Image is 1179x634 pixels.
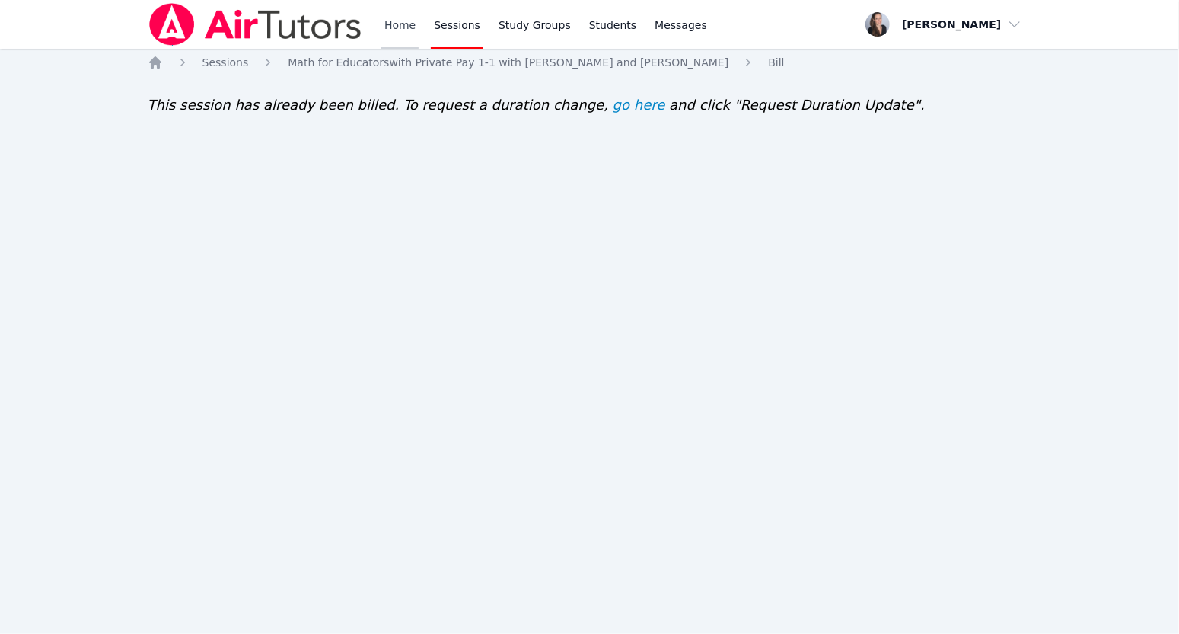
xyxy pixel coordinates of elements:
[148,94,1032,116] div: This session has already been billed. To request a duration change, and click "Request Duration U...
[148,55,1032,70] nav: Breadcrumb
[655,18,707,33] span: Messages
[768,56,784,69] span: Bill
[768,55,784,70] a: Bill
[202,55,249,70] a: Sessions
[148,3,363,46] img: Air Tutors
[613,94,665,116] a: go here
[202,56,249,69] span: Sessions
[288,55,728,70] a: Math for Educatorswith Private Pay 1-1 with [PERSON_NAME] and [PERSON_NAME]
[288,56,728,69] span: Math for Educators with Private Pay 1-1 with [PERSON_NAME] and [PERSON_NAME]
